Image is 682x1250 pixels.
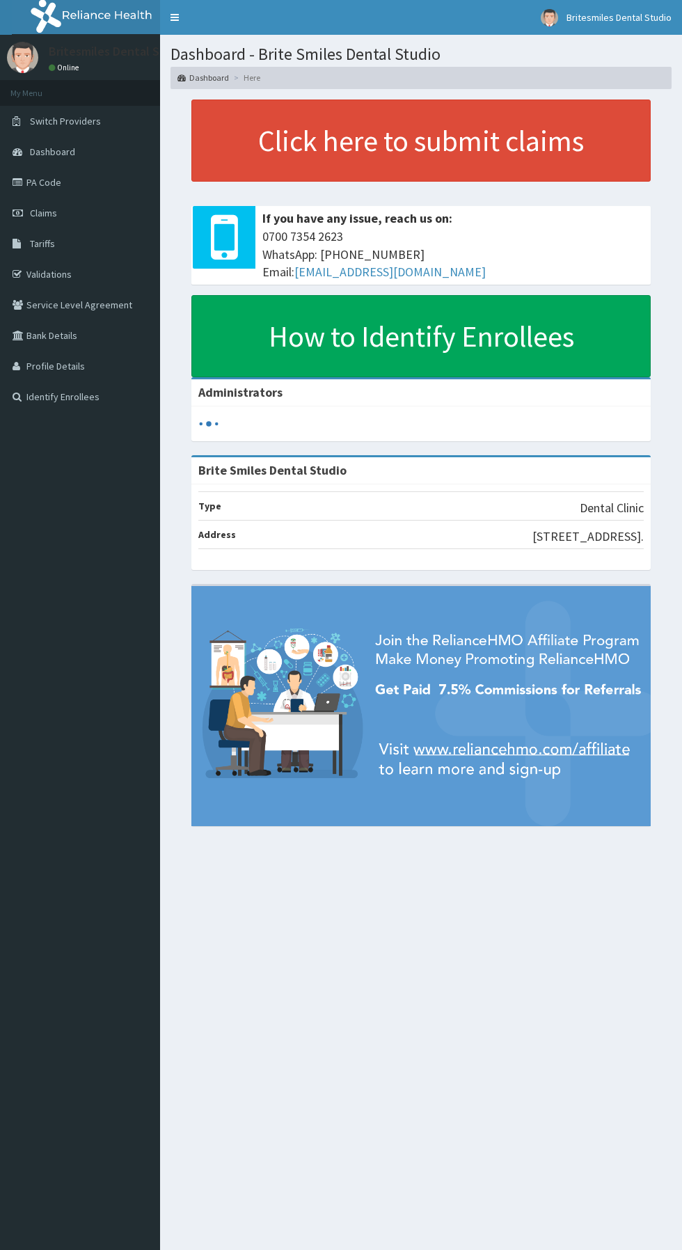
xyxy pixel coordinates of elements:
p: Britesmiles Dental Studio [49,45,188,58]
svg: audio-loading [198,413,219,434]
b: Address [198,528,236,541]
h1: Dashboard - Brite Smiles Dental Studio [170,45,672,63]
a: How to Identify Enrollees [191,295,651,377]
img: provider-team-banner.png [191,586,651,826]
b: Type [198,500,221,512]
span: 0700 7354 2623 WhatsApp: [PHONE_NUMBER] Email: [262,228,644,281]
a: [EMAIL_ADDRESS][DOMAIN_NAME] [294,264,486,280]
img: User Image [541,9,558,26]
span: Tariffs [30,237,55,250]
a: Dashboard [177,72,229,84]
span: Britesmiles Dental Studio [566,11,672,24]
b: Administrators [198,384,283,400]
b: If you have any issue, reach us on: [262,210,452,226]
a: Click here to submit claims [191,100,651,182]
a: Online [49,63,82,72]
p: Dental Clinic [580,499,644,517]
span: Claims [30,207,57,219]
li: Here [230,72,260,84]
img: User Image [7,42,38,73]
span: Switch Providers [30,115,101,127]
strong: Brite Smiles Dental Studio [198,462,347,478]
p: [STREET_ADDRESS]. [532,528,644,546]
span: Dashboard [30,145,75,158]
